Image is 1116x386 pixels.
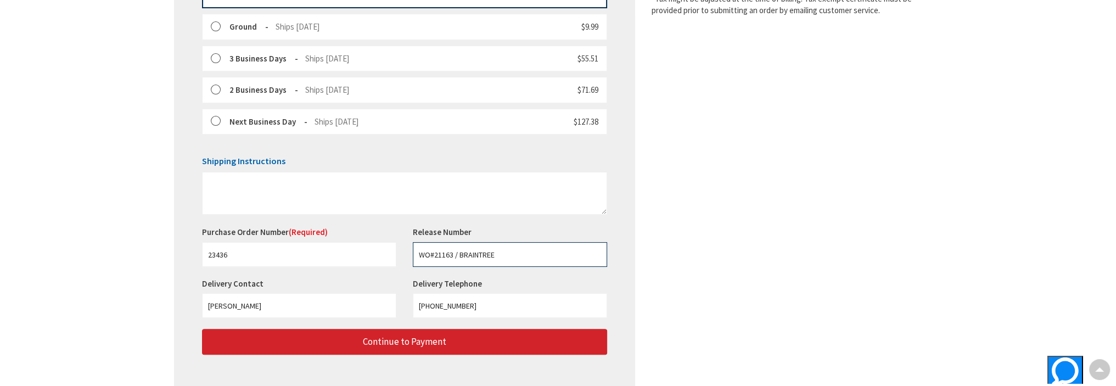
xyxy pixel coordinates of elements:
span: (Required) [289,227,328,237]
span: Shipping Instructions [202,155,285,166]
span: Continue to Payment [363,335,446,348]
span: Ships [DATE] [315,116,358,127]
label: Purchase Order Number [202,226,328,238]
label: Release Number [413,226,472,238]
label: Delivery Contact [202,278,266,289]
iframe: Opens a widget where you can find more information [1010,356,1083,383]
span: $71.69 [577,85,598,95]
button: Continue to Payment [202,329,607,355]
span: $127.38 [574,116,598,127]
strong: 2 Business Days [229,85,298,95]
strong: Next Business Day [229,116,307,127]
strong: 3 Business Days [229,53,298,64]
label: Delivery Telephone [413,278,485,289]
span: Ships [DATE] [305,53,349,64]
input: Release Number [413,242,607,267]
span: Ships [DATE] [276,21,319,32]
input: Purchase Order Number [202,242,396,267]
span: $55.51 [577,53,598,64]
span: $9.99 [581,21,598,32]
strong: Ground [229,21,268,32]
span: Ships [DATE] [305,85,349,95]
